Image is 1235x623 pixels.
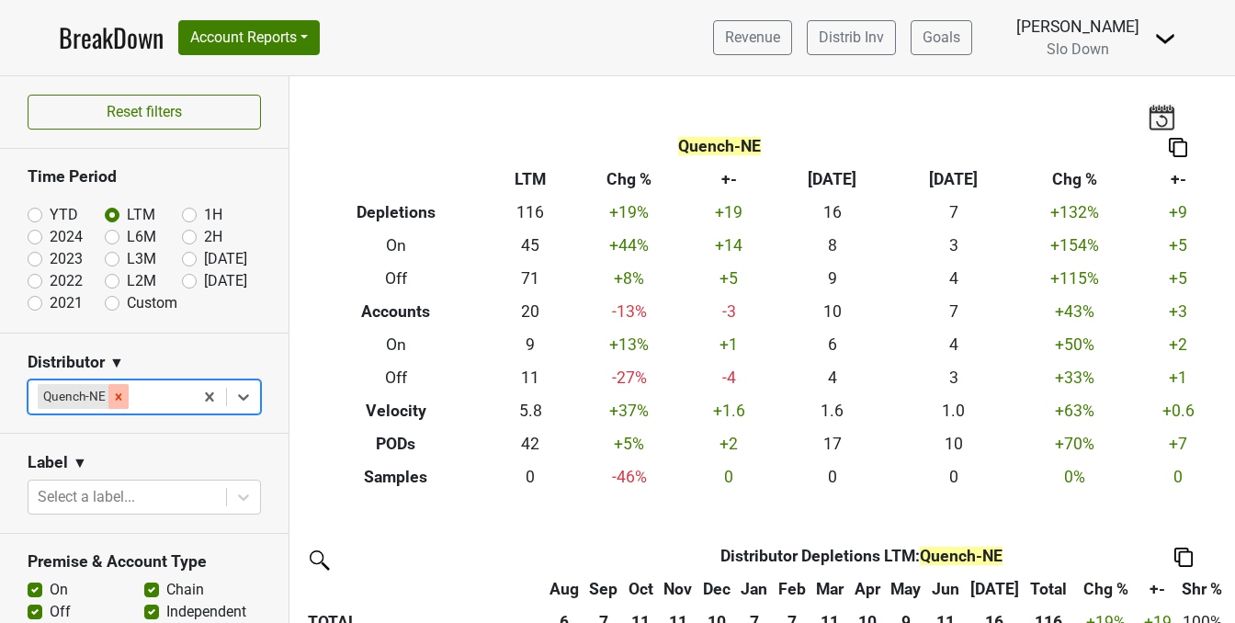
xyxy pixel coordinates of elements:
[807,20,896,55] a: Distrib Inv
[849,572,885,606] th: Apr: activate to sort column ascending
[893,296,1014,329] td: 7
[1072,572,1139,606] th: Chg %: activate to sort column ascending
[28,353,105,372] h3: Distributor
[1014,296,1135,329] td: +43 %
[73,452,87,474] span: ▼
[772,296,893,329] td: 10
[1014,197,1135,230] td: +132 %
[893,164,1014,197] th: [DATE]
[685,460,772,493] td: 0
[713,20,792,55] a: Revenue
[488,427,572,460] td: 42
[685,427,772,460] td: +2
[303,197,488,230] th: Depletions
[893,263,1014,296] td: 4
[1135,361,1221,394] td: +1
[772,230,893,263] td: 8
[1014,263,1135,296] td: +115 %
[488,230,572,263] td: 45
[685,361,772,394] td: -4
[772,460,893,493] td: 0
[488,197,572,230] td: 116
[772,329,893,362] td: 6
[893,329,1014,362] td: 4
[772,427,893,460] td: 17
[685,296,772,329] td: -3
[1139,572,1176,606] th: +-: activate to sort column ascending
[678,137,761,155] span: Quench-NE
[303,296,488,329] th: Accounts
[772,361,893,394] td: 4
[127,292,177,314] label: Custom
[1174,548,1193,567] img: Copy to clipboard
[926,572,964,606] th: Jun: activate to sort column ascending
[572,394,685,427] td: +37 %
[735,572,772,606] th: Jan: activate to sort column ascending
[28,552,261,572] h3: Premise & Account Type
[1014,230,1135,263] td: +154 %
[204,226,222,248] label: 2H
[1014,460,1135,493] td: 0 %
[50,579,68,601] label: On
[1169,138,1187,157] img: Copy to clipboard
[303,544,333,573] img: filter
[773,572,810,606] th: Feb: activate to sort column ascending
[885,572,926,606] th: May: activate to sort column ascending
[303,427,488,460] th: PODs
[572,361,685,394] td: -27 %
[893,230,1014,263] td: 3
[488,460,572,493] td: 0
[488,296,572,329] td: 20
[488,394,572,427] td: 5.8
[623,572,658,606] th: Oct: activate to sort column ascending
[772,164,893,197] th: [DATE]
[685,197,772,230] td: +19
[572,460,685,493] td: -46 %
[893,394,1014,427] td: 1.0
[166,579,204,601] label: Chain
[50,248,83,270] label: 2023
[1154,28,1176,50] img: Dropdown Menu
[697,572,735,606] th: Dec: activate to sort column ascending
[1135,394,1221,427] td: +0.6
[964,572,1025,606] th: Jul: activate to sort column ascending
[772,263,893,296] td: 9
[204,248,247,270] label: [DATE]
[1135,230,1221,263] td: +5
[38,384,108,408] div: Quench-NE
[572,329,685,362] td: +13 %
[127,248,156,270] label: L3M
[1135,197,1221,230] td: +9
[303,460,488,493] th: Samples
[28,95,261,130] button: Reset filters
[1014,329,1135,362] td: +50 %
[50,270,83,292] label: 2022
[772,394,893,427] td: 1.6
[920,547,1003,565] span: Quench-NE
[544,572,584,606] th: Aug: activate to sort column ascending
[893,427,1014,460] td: 10
[1014,427,1135,460] td: +70 %
[584,539,1139,572] th: Distributor Depletions LTM :
[1014,394,1135,427] td: +63 %
[572,164,685,197] th: Chg %
[166,601,246,623] label: Independent
[685,263,772,296] td: +5
[685,164,772,197] th: +-
[1135,263,1221,296] td: +5
[658,572,697,606] th: Nov: activate to sort column ascending
[303,230,488,263] th: On
[1148,104,1175,130] img: last_updated_date
[127,204,155,226] label: LTM
[1177,572,1228,606] th: Shr %: activate to sort column ascending
[1014,164,1135,197] th: Chg %
[1135,296,1221,329] td: +3
[685,230,772,263] td: +14
[50,204,78,226] label: YTD
[572,197,685,230] td: +19 %
[584,572,624,606] th: Sep: activate to sort column ascending
[204,270,247,292] label: [DATE]
[810,572,848,606] th: Mar: activate to sort column ascending
[303,572,544,606] th: &nbsp;: activate to sort column ascending
[127,226,156,248] label: L6M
